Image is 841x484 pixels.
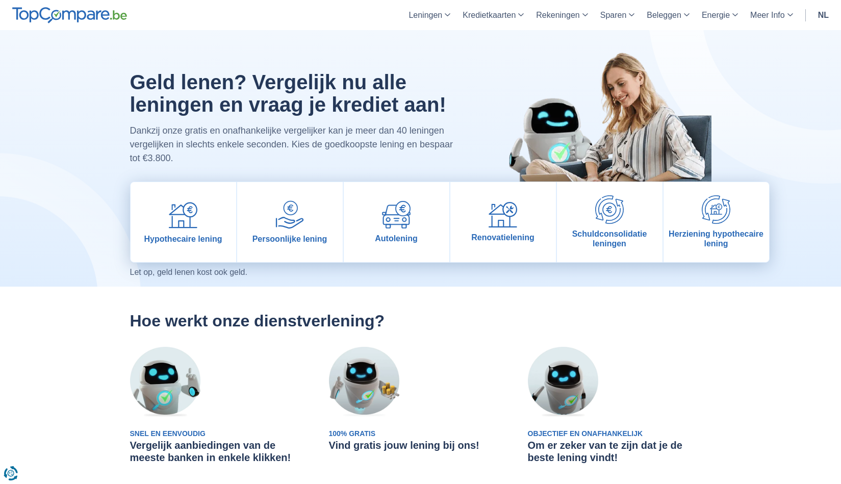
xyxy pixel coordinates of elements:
[487,30,711,226] img: image-hero
[130,311,711,330] h2: Hoe werkt onze dienstverlening?
[130,71,463,116] h1: Geld lenen? Vergelijk nu alle leningen en vraag je krediet aan!
[130,347,200,417] img: Snel en eenvoudig
[144,234,222,244] span: Hypothecaire lening
[130,124,463,165] p: Dankzij onze gratis en onafhankelijke vergelijker kan je meer dan 40 leningen vergelijken in slec...
[12,7,127,23] img: TopCompare
[561,229,658,248] span: Schuldconsolidatie leningen
[489,202,517,228] img: Renovatielening
[664,182,769,262] a: Herziening hypothecaire lening
[471,233,534,242] span: Renovatielening
[702,195,730,224] img: Herziening hypothecaire lening
[131,182,236,262] a: Hypothecaire lening
[528,439,711,464] h3: Om er zeker van te zijn dat je de beste lening vindt!
[344,182,449,262] a: Autolening
[329,347,399,417] img: 100% gratis
[382,201,411,228] img: Autolening
[275,200,304,229] img: Persoonlijke lening
[595,195,624,224] img: Schuldconsolidatie leningen
[450,182,556,262] a: Renovatielening
[329,439,513,451] h3: Vind gratis jouw lening bij ons!
[557,182,662,262] a: Schuldconsolidatie leningen
[375,234,418,243] span: Autolening
[668,229,765,248] span: Herziening hypothecaire lening
[237,182,343,262] a: Persoonlijke lening
[528,429,643,438] span: Objectief en onafhankelijk
[130,429,206,438] span: Snel en eenvoudig
[169,200,197,229] img: Hypothecaire lening
[329,429,376,438] span: 100% gratis
[528,347,598,417] img: Objectief en onafhankelijk
[252,234,327,244] span: Persoonlijke lening
[130,439,314,464] h3: Vergelijk aanbiedingen van de meeste banken in enkele klikken!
